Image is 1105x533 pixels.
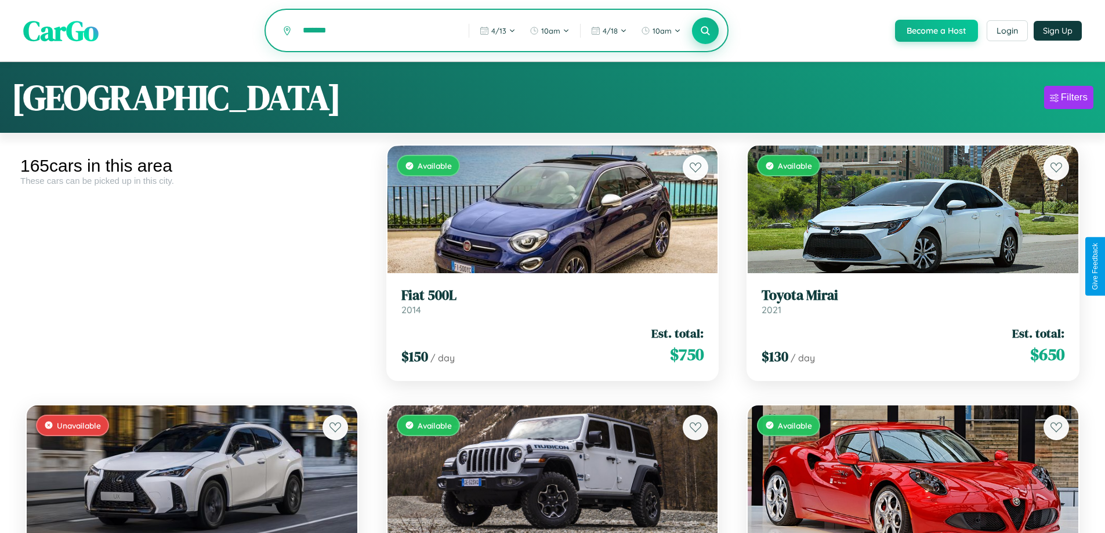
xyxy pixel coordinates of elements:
[1061,92,1088,103] div: Filters
[491,26,506,35] span: 4 / 13
[401,347,428,366] span: $ 150
[12,74,341,121] h1: [GEOGRAPHIC_DATA]
[635,21,687,40] button: 10am
[791,352,815,364] span: / day
[762,304,781,316] span: 2021
[57,420,101,430] span: Unavailable
[20,156,364,176] div: 165 cars in this area
[1030,343,1064,366] span: $ 650
[1034,21,1082,41] button: Sign Up
[762,287,1064,316] a: Toyota Mirai2021
[1044,86,1093,109] button: Filters
[987,20,1028,41] button: Login
[474,21,521,40] button: 4/13
[895,20,978,42] button: Become a Host
[401,287,704,304] h3: Fiat 500L
[1091,243,1099,290] div: Give Feedback
[418,420,452,430] span: Available
[670,343,704,366] span: $ 750
[401,287,704,316] a: Fiat 500L2014
[418,161,452,171] span: Available
[401,304,421,316] span: 2014
[1012,325,1064,342] span: Est. total:
[23,12,99,50] span: CarGo
[653,26,672,35] span: 10am
[524,21,575,40] button: 10am
[541,26,560,35] span: 10am
[651,325,704,342] span: Est. total:
[778,161,812,171] span: Available
[778,420,812,430] span: Available
[585,21,633,40] button: 4/18
[430,352,455,364] span: / day
[603,26,618,35] span: 4 / 18
[762,347,788,366] span: $ 130
[762,287,1064,304] h3: Toyota Mirai
[20,176,364,186] div: These cars can be picked up in this city.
